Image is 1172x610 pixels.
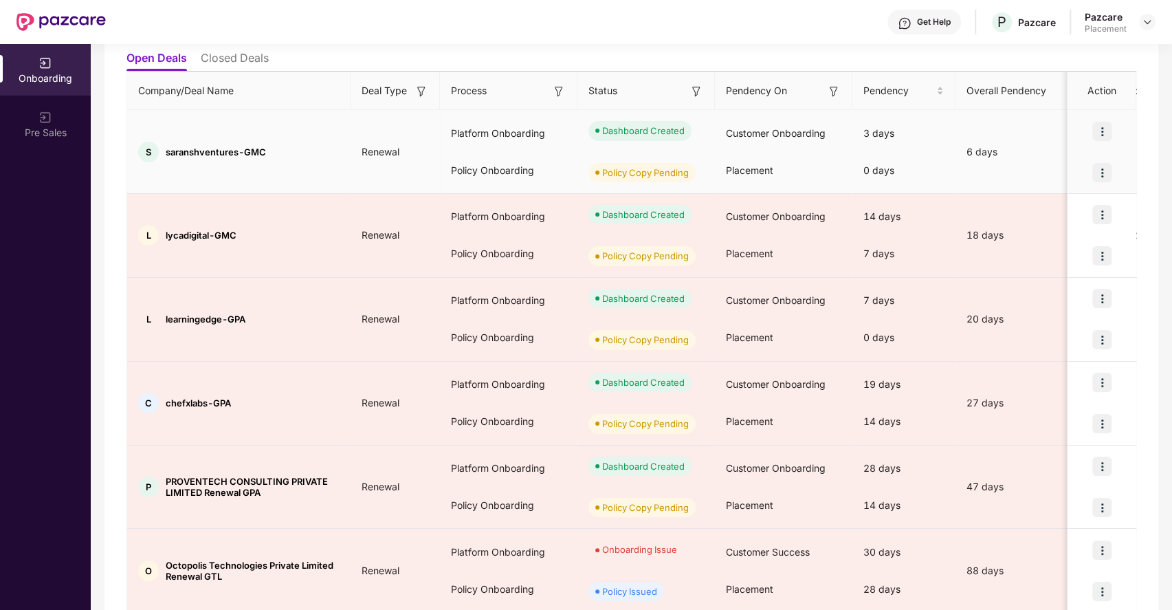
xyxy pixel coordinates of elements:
span: Placement [726,248,773,259]
div: Policy Copy Pending [602,249,689,263]
img: icon [1092,122,1112,141]
span: Placement [726,499,773,511]
div: 6 days [955,144,1072,160]
span: Renewal [351,146,410,157]
img: icon [1092,330,1112,349]
div: Policy Onboarding [440,403,577,440]
li: Closed Deals [201,51,269,71]
div: Dashboard Created [602,292,685,305]
img: icon [1092,163,1112,182]
div: 0 days [852,319,955,356]
span: Customer Success [726,546,810,558]
span: Pendency [863,83,933,98]
div: 28 days [852,450,955,487]
div: Policy Onboarding [440,235,577,272]
div: 28 days [852,571,955,608]
div: 14 days [852,403,955,440]
img: icon [1092,582,1112,601]
span: Renewal [351,481,410,492]
div: 0 days [852,152,955,189]
div: Dashboard Created [602,208,685,221]
div: Dashboard Created [602,375,685,389]
div: Policy Onboarding [440,319,577,356]
img: svg+xml;base64,PHN2ZyBpZD0iRHJvcGRvd24tMzJ4MzIiIHhtbG5zPSJodHRwOi8vd3d3LnczLm9yZy8yMDAwL3N2ZyIgd2... [1142,17,1153,28]
span: Customer Onboarding [726,127,826,139]
span: saranshventures-GMC [166,146,266,157]
div: Pazcare [1085,10,1127,23]
div: Get Help [917,17,951,28]
img: New Pazcare Logo [16,13,106,31]
img: icon [1092,246,1112,265]
div: 7 days [852,235,955,272]
span: Deal Type [362,83,407,98]
div: Policy Copy Pending [602,166,689,179]
span: Renewal [351,397,410,409]
div: Platform Onboarding [440,115,577,152]
div: 88 days [955,563,1072,578]
img: icon [1092,541,1112,560]
img: svg+xml;base64,PHN2ZyB3aWR0aD0iMTYiIGhlaWdodD0iMTYiIHZpZXdCb3g9IjAgMCAxNiAxNiIgZmlsbD0ibm9uZSIgeG... [689,85,703,98]
th: Pendency [852,72,955,110]
div: Platform Onboarding [440,198,577,235]
div: 18 days [955,228,1072,243]
div: L [138,225,159,246]
img: svg+xml;base64,PHN2ZyBpZD0iSGVscC0zMngzMiIgeG1sbnM9Imh0dHA6Ly93d3cudzMub3JnLzIwMDAvc3ZnIiB3aWR0aD... [898,17,911,30]
div: Placement [1085,23,1127,34]
img: svg+xml;base64,PHN2ZyB3aWR0aD0iMjAiIGhlaWdodD0iMjAiIHZpZXdCb3g9IjAgMCAyMCAyMCIgZmlsbD0ibm9uZSIgeG... [38,111,52,124]
div: Policy Copy Pending [602,417,689,431]
div: 20 days [955,312,1072,327]
span: Placement [726,164,773,176]
span: Placement [726,415,773,427]
span: Renewal [351,565,410,576]
li: Open Deals [126,51,187,71]
span: Customer Onboarding [726,378,826,390]
span: chefxlabs-GPA [166,397,231,409]
img: icon [1092,457,1112,476]
th: Action [1068,72,1136,110]
span: Process [451,83,487,98]
div: Policy Copy Pending [602,501,689,514]
span: Customer Onboarding [726,294,826,306]
img: svg+xml;base64,PHN2ZyB3aWR0aD0iMjAiIGhlaWdodD0iMjAiIHZpZXdCb3g9IjAgMCAyMCAyMCIgZmlsbD0ibm9uZSIgeG... [38,56,52,70]
div: Dashboard Created [602,124,685,138]
span: P [997,14,1006,30]
img: icon [1092,373,1112,392]
div: Policy Issued [602,585,657,598]
div: Platform Onboarding [440,450,577,487]
div: 3 days [852,115,955,152]
span: learningedge-GPA [166,314,245,325]
div: Pazcare [1018,16,1056,29]
span: Customer Onboarding [726,210,826,222]
img: icon [1092,414,1112,433]
div: Policy Onboarding [440,571,577,608]
div: P [138,477,159,497]
div: Policy Copy Pending [602,333,689,347]
div: 7 days [852,282,955,319]
img: icon [1092,289,1112,308]
div: 14 days [852,487,955,524]
div: 30 days [852,534,955,571]
img: icon [1092,205,1112,224]
th: Overall Pendency [955,72,1072,110]
span: Renewal [351,229,410,241]
div: C [138,393,159,413]
div: Policy Onboarding [440,487,577,524]
div: 27 days [955,395,1072,411]
img: icon [1092,498,1112,517]
span: Customer Onboarding [726,462,826,474]
img: svg+xml;base64,PHN2ZyB3aWR0aD0iMTYiIGhlaWdodD0iMTYiIHZpZXdCb3g9IjAgMCAxNiAxNiIgZmlsbD0ibm9uZSIgeG... [414,85,428,98]
div: S [138,142,159,162]
span: Renewal [351,313,410,325]
div: 19 days [852,366,955,403]
div: Dashboard Created [602,459,685,473]
img: svg+xml;base64,PHN2ZyB3aWR0aD0iMTYiIGhlaWdodD0iMTYiIHZpZXdCb3g9IjAgMCAxNiAxNiIgZmlsbD0ibm9uZSIgeG... [552,85,566,98]
div: Platform Onboarding [440,282,577,319]
span: Placement [726,583,773,595]
span: Pendency On [726,83,787,98]
div: Onboarding Issue [602,543,677,556]
span: Placement [726,331,773,343]
div: L [138,309,159,329]
span: lycadigital-GMC [166,230,236,241]
div: 47 days [955,479,1072,494]
div: 14 days [852,198,955,235]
